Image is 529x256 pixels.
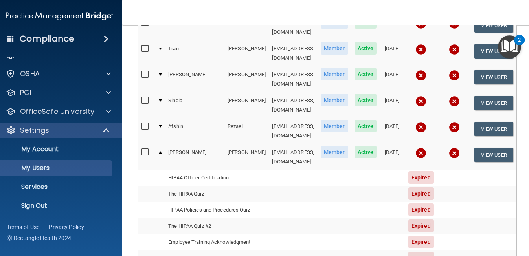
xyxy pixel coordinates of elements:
td: Afshin [165,118,224,144]
td: Sindia [165,92,224,118]
td: [PERSON_NAME] [224,144,269,170]
td: [PERSON_NAME] [165,15,224,40]
span: Expired [408,187,434,200]
button: View User [474,70,513,84]
span: Member [321,42,348,55]
img: cross.ca9f0e7f.svg [449,96,460,107]
span: Active [355,120,377,132]
a: PCI [6,88,111,97]
span: Active [355,68,377,80]
p: Settings [20,126,49,135]
span: Active [355,146,377,158]
td: [PERSON_NAME] [224,40,269,66]
p: PCI [20,88,31,97]
a: OSHA [6,69,111,79]
img: PMB logo [6,8,113,24]
td: [EMAIL_ADDRESS][DOMAIN_NAME] [269,92,318,118]
h4: Compliance [20,33,74,44]
td: [DATE] [380,66,404,92]
span: Ⓒ Rectangle Health 2024 [7,234,71,242]
img: cross.ca9f0e7f.svg [415,148,426,159]
td: [PERSON_NAME] [224,66,269,92]
img: cross.ca9f0e7f.svg [449,148,460,159]
td: [PERSON_NAME] [165,66,224,92]
td: [DATE] [380,118,404,144]
td: Nawaz [224,15,269,40]
td: [DATE] [380,40,404,66]
td: The HIPAA Quiz [165,186,269,202]
td: [DATE] [380,144,404,170]
iframe: Drift Widget Chat Controller [393,200,520,232]
a: Privacy Policy [49,223,84,231]
span: Member [321,94,348,106]
td: [PERSON_NAME] [165,144,224,170]
button: View User [474,148,513,162]
div: 2 [518,40,521,50]
button: View User [474,44,513,59]
button: Open Resource Center, 2 new notifications [498,35,521,59]
p: Sign Out [2,202,109,210]
img: cross.ca9f0e7f.svg [415,122,426,133]
span: Member [321,146,348,158]
td: Rezaei [224,118,269,144]
td: [EMAIL_ADDRESS][DOMAIN_NAME] [269,40,318,66]
a: OfficeSafe University [6,107,111,116]
td: HIPAA Officer Certification [165,170,269,186]
p: OSHA [20,69,40,79]
td: [EMAIL_ADDRESS][DOMAIN_NAME] [269,144,318,170]
span: Active [355,94,377,106]
a: Settings [6,126,110,135]
img: cross.ca9f0e7f.svg [415,70,426,81]
td: HIPAA Policies and Procedures Quiz [165,202,269,218]
td: [DATE] [380,92,404,118]
img: cross.ca9f0e7f.svg [449,70,460,81]
td: The HIPAA Quiz #2 [165,218,269,234]
span: Member [321,68,348,80]
td: [EMAIL_ADDRESS][DOMAIN_NAME] [269,15,318,40]
span: Expired [408,171,434,184]
img: cross.ca9f0e7f.svg [415,96,426,107]
button: View User [474,18,513,33]
td: [DATE] [380,15,404,40]
td: [EMAIL_ADDRESS][DOMAIN_NAME] [269,66,318,92]
td: Tram [165,40,224,66]
p: My Users [2,164,109,172]
img: cross.ca9f0e7f.svg [449,122,460,133]
img: cross.ca9f0e7f.svg [449,44,460,55]
span: Expired [408,236,434,248]
a: Terms of Use [7,223,39,231]
span: Member [321,120,348,132]
p: My Account [2,145,109,153]
button: View User [474,122,513,136]
td: [EMAIL_ADDRESS][DOMAIN_NAME] [269,118,318,144]
p: Services [2,183,109,191]
span: Active [355,42,377,55]
td: [PERSON_NAME] [224,92,269,118]
button: View User [474,96,513,110]
td: Employee Training Acknowledgment [165,234,269,250]
p: OfficeSafe University [20,107,94,116]
img: cross.ca9f0e7f.svg [415,44,426,55]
